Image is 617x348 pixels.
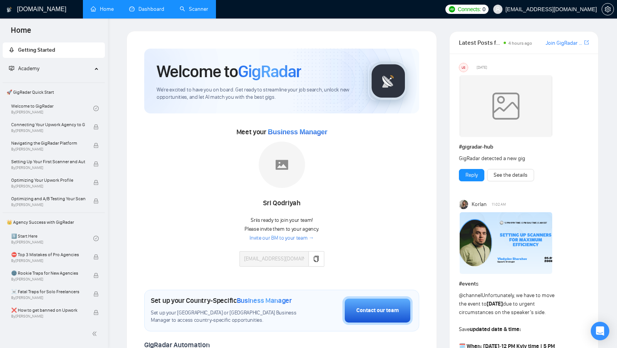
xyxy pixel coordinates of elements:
span: Meet your [236,128,327,136]
span: By [PERSON_NAME] [11,128,85,133]
img: weqQh+iSagEgQAAAABJRU5ErkJggg== [460,75,552,137]
span: user [495,7,501,12]
span: lock [93,124,99,130]
span: Connects: [458,5,481,14]
a: export [584,39,589,46]
span: By [PERSON_NAME] [11,203,85,207]
span: fund-projection-screen [9,66,14,71]
span: Korlan [472,200,487,209]
button: copy [308,251,324,267]
span: Setting Up Your First Scanner and Auto-Bidder [11,158,85,166]
span: lock [93,291,99,297]
img: gigradar-logo.png [369,62,408,100]
a: dashboardDashboard [129,6,164,12]
a: Invite our BM to your team → [249,235,314,242]
span: ⛔ Top 3 Mistakes of Pro Agencies [11,251,85,258]
li: Getting Started [3,42,105,58]
button: Contact our team [342,296,413,325]
span: lock [93,310,99,315]
a: setting [602,6,614,12]
img: placeholder.png [259,142,305,188]
span: 11:02 AM [492,201,506,208]
button: See the details [487,169,534,181]
span: Academy [18,65,39,72]
span: Please invite them to your agency. [244,226,319,232]
span: By [PERSON_NAME] [11,184,85,189]
span: GigRadar [238,61,301,82]
span: copy [313,256,319,262]
a: homeHome [91,6,114,12]
span: rocket [9,47,14,52]
span: check-circle [93,106,99,111]
a: Welcome to GigRadarBy[PERSON_NAME] [11,100,93,117]
span: Optimizing Your Upwork Profile [11,176,85,184]
span: check-circle [93,236,99,241]
div: GigRadar detected a new gig [459,154,563,163]
span: By [PERSON_NAME] [11,166,85,170]
span: Sri is ready to join your team! [251,217,313,223]
div: Sri Qodriyah [239,197,324,210]
span: By [PERSON_NAME] [11,258,85,263]
span: Optimizing and A/B Testing Your Scanner for Better Results [11,195,85,203]
div: Contact our team [356,306,399,315]
img: Korlan [460,200,469,209]
span: lock [93,254,99,260]
div: Open Intercom Messenger [591,322,609,340]
span: By [PERSON_NAME] [11,314,85,319]
span: lock [93,143,99,148]
span: Connecting Your Upwork Agency to GigRadar [11,121,85,128]
span: lock [93,161,99,167]
span: Set up your [GEOGRAPHIC_DATA] or [GEOGRAPHIC_DATA] Business Manager to access country-specific op... [151,309,304,324]
span: double-left [92,330,99,338]
a: searchScanner [180,6,208,12]
div: US [459,63,468,72]
span: 🌚 Rookie Traps for New Agencies [11,269,85,277]
span: ❌ How to get banned on Upwork [11,306,85,314]
h1: Set up your Country-Specific [151,296,292,305]
span: Getting Started [18,47,55,53]
span: Business Manager [237,296,292,305]
img: logo [7,3,12,16]
span: 0 [482,5,486,14]
span: By [PERSON_NAME] [11,147,85,152]
span: ☠️ Fatal Traps for Solo Freelancers [11,288,85,296]
span: Academy [9,65,39,72]
h1: # events [459,280,589,288]
img: F09DQRWLC0N-Event%20with%20Vlad%20Sharahov.png [460,212,552,274]
button: setting [602,3,614,15]
span: 🚀 GigRadar Quick Start [3,84,104,100]
h1: Welcome to [157,61,301,82]
span: Home [5,25,37,41]
span: Navigating the GigRadar Platform [11,139,85,147]
span: [DATE] [477,64,487,71]
span: By [PERSON_NAME] [11,277,85,282]
a: Reply [465,171,478,179]
strong: updated date & time: [470,326,521,333]
a: 1️⃣ Start HereBy[PERSON_NAME] [11,230,93,247]
button: Reply [459,169,484,181]
span: By [PERSON_NAME] [11,296,85,300]
span: Business Manager [268,128,327,136]
a: Join GigRadar Slack Community [546,39,583,47]
strong: [DATE] [487,301,503,307]
span: @channel [459,292,482,299]
span: We're excited to have you on board. Get ready to streamline your job search, unlock new opportuni... [157,86,356,101]
span: lock [93,180,99,185]
span: lock [93,198,99,204]
img: upwork-logo.png [449,6,455,12]
span: lock [93,273,99,278]
h1: # gigradar-hub [459,143,589,151]
span: 4 hours ago [508,41,532,46]
a: See the details [494,171,528,179]
span: Latest Posts from the GigRadar Community [459,38,501,47]
span: 👑 Agency Success with GigRadar [3,215,104,230]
